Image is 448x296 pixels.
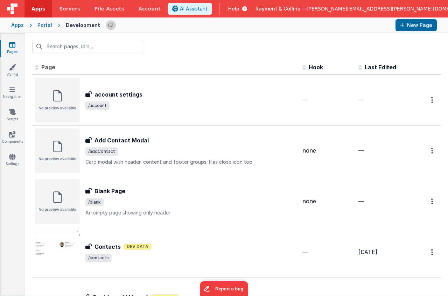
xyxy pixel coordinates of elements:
[228,5,239,12] span: Help
[358,147,364,154] span: —
[85,158,297,165] p: Card modal with header, content and footer groups. Has close icon too
[59,5,80,12] span: Servers
[358,248,377,255] span: [DATE]
[85,147,118,156] span: /addContact
[37,22,52,29] div: Portal
[11,22,24,29] div: Apps
[200,281,248,296] iframe: Marker.io feedback button
[427,194,438,209] button: Options
[94,187,125,195] h3: Blank Page
[85,101,110,110] span: /account
[302,248,308,255] span: —
[31,5,45,12] span: Apps
[124,244,152,250] span: Dev Data
[94,5,125,12] span: File Assets
[358,96,364,103] span: —
[94,136,149,145] h3: Add Contact Modal
[106,20,116,30] img: b4a104e37d07c2bfba7c0e0e4a273d04
[427,93,438,107] button: Options
[358,198,364,205] span: —
[255,5,307,12] span: Rayment & Collins —
[41,64,55,71] span: Page
[32,40,144,53] input: Search pages, id's ...
[427,143,438,158] button: Options
[180,5,208,12] span: AI Assistant
[94,90,142,99] h3: account settings
[302,96,308,103] span: —
[302,147,353,155] div: none
[309,64,323,71] span: Hook
[66,22,100,29] div: Development
[365,64,396,71] span: Last Edited
[85,209,297,216] p: An empty page showing only header
[302,197,353,205] div: none
[94,242,121,251] h3: Contacts
[395,19,437,31] button: New Page
[168,3,212,15] button: AI Assistant
[85,198,104,206] span: /blank
[427,245,438,259] button: Options
[85,254,112,262] span: /contacts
